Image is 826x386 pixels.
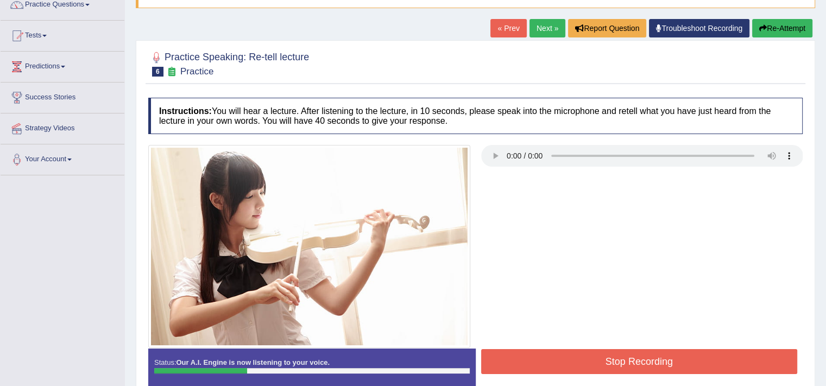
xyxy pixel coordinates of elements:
h2: Practice Speaking: Re-tell lecture [148,49,309,77]
a: Troubleshoot Recording [649,19,749,37]
a: Tests [1,21,124,48]
strong: Our A.I. Engine is now listening to your voice. [176,358,330,366]
button: Stop Recording [481,349,798,374]
a: Predictions [1,52,124,79]
button: Report Question [568,19,646,37]
h4: You will hear a lecture. After listening to the lecture, in 10 seconds, please speak into the mic... [148,98,803,134]
a: Success Stories [1,83,124,110]
a: Next » [529,19,565,37]
a: « Prev [490,19,526,37]
b: Instructions: [159,106,212,116]
a: Strategy Videos [1,113,124,141]
span: 6 [152,67,163,77]
button: Re-Attempt [752,19,812,37]
small: Exam occurring question [166,67,178,77]
small: Practice [180,66,213,77]
a: Your Account [1,144,124,172]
